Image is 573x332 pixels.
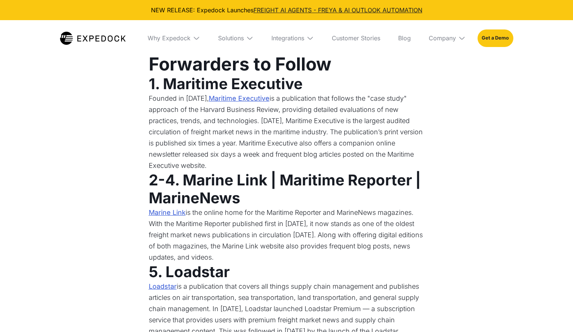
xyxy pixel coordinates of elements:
[149,93,425,171] p: Founded in [DATE], is a publication that follows the "case study" approach of the Harvard Busines...
[478,29,513,47] a: Get a Demo
[218,34,244,42] div: Solutions
[271,34,304,42] div: Integrations
[149,207,186,218] a: Marine Link
[149,263,230,281] strong: 5. Loadstar
[212,20,259,56] div: Solutions
[429,34,456,42] div: Company
[149,207,425,263] p: is the online home for the Maritime Reporter and MarineNews magazines. With the Maritime Reporter...
[326,20,386,56] a: Customer Stories
[209,93,270,104] a: Maritime Executive
[148,34,191,42] div: Why Expedock
[142,20,206,56] div: Why Expedock
[254,6,422,14] a: FREIGHT AI AGENTS - FREYA & AI OUTLOOK AUTOMATION
[6,6,567,14] div: NEW RELEASE: Expedock Launches
[149,171,421,207] strong: 2-4. Marine Link | Maritime Reporter | MarineNews
[392,20,417,56] a: Blog
[265,20,320,56] div: Integrations
[149,281,177,292] a: Loadstar
[536,296,573,332] iframe: Chat Widget
[149,75,303,93] strong: 1. Maritime Executive
[423,20,472,56] div: Company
